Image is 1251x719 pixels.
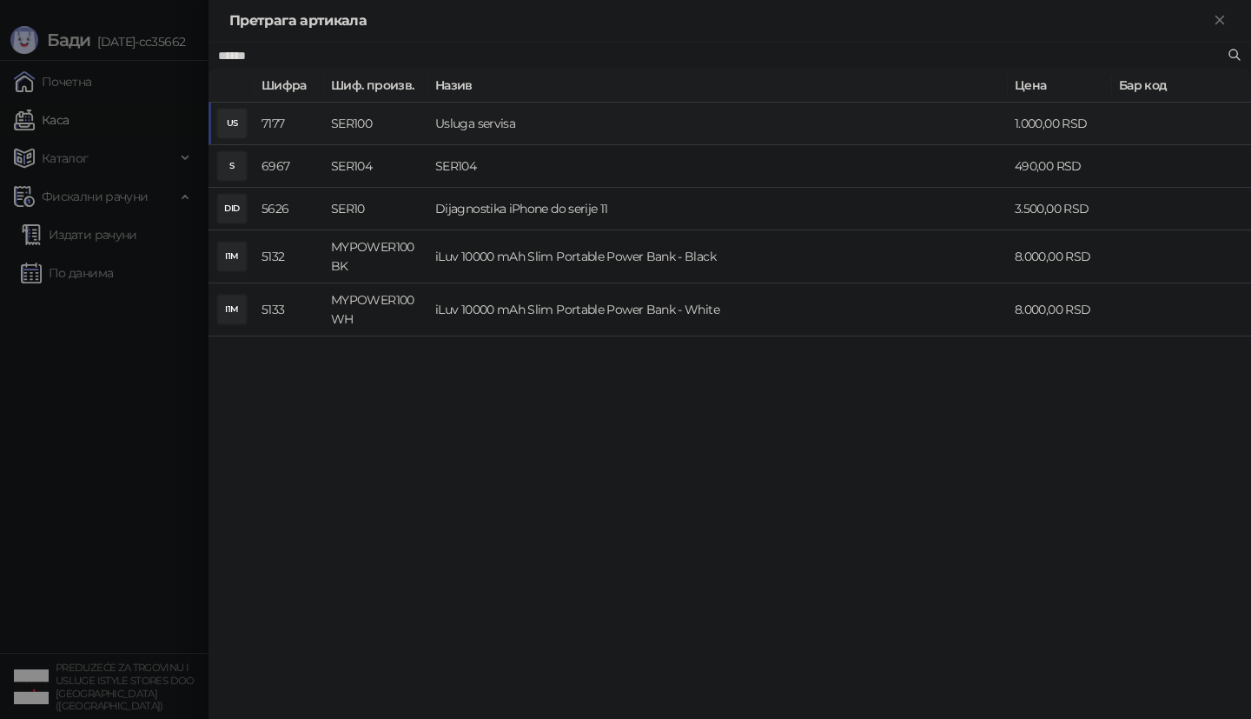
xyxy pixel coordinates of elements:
[428,188,1008,230] td: Dijagnostika iPhone do serije 11
[324,230,428,283] td: MYPOWER100BK
[324,103,428,145] td: SER100
[218,195,246,223] div: DID
[218,243,246,270] div: I1M
[428,103,1008,145] td: Usluga servisa
[1008,145,1112,188] td: 490,00 RSD
[324,145,428,188] td: SER104
[255,230,324,283] td: 5132
[1008,230,1112,283] td: 8.000,00 RSD
[255,103,324,145] td: 7177
[428,69,1008,103] th: Назив
[1008,103,1112,145] td: 1.000,00 RSD
[255,283,324,336] td: 5133
[1112,69,1251,103] th: Бар код
[324,283,428,336] td: MYPOWER100WH
[255,145,324,188] td: 6967
[218,110,246,137] div: US
[1008,283,1112,336] td: 8.000,00 RSD
[428,230,1008,283] td: iLuv 10000 mAh Slim Portable Power Bank - Black
[1008,69,1112,103] th: Цена
[255,69,324,103] th: Шифра
[324,69,428,103] th: Шиф. произв.
[324,188,428,230] td: SER10
[218,296,246,323] div: I1M
[428,145,1008,188] td: SER104
[1008,188,1112,230] td: 3.500,00 RSD
[218,152,246,180] div: S
[229,10,1209,31] div: Претрага артикала
[428,283,1008,336] td: iLuv 10000 mAh Slim Portable Power Bank - White
[255,188,324,230] td: 5626
[1209,10,1230,31] button: Close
